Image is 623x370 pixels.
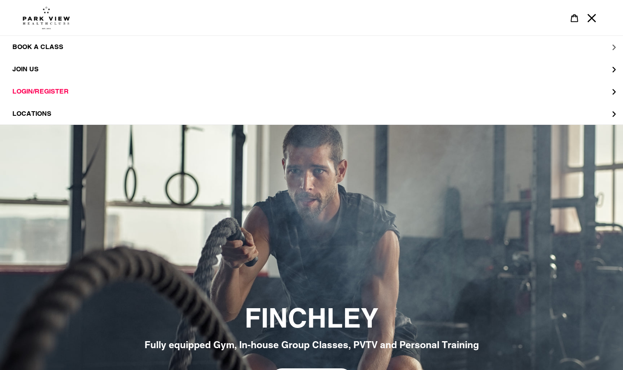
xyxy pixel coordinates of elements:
span: Fully equipped Gym, In-house Group Classes, PVTV and Personal Training [145,339,479,350]
span: JOIN US [12,65,39,73]
h2: FINCHLEY [87,302,536,335]
span: BOOK A CLASS [12,43,63,51]
span: LOCATIONS [12,110,51,117]
span: LOGIN/REGISTER [12,87,69,96]
img: Park view health clubs is a gym near you. [23,6,70,29]
button: Menu [583,9,600,27]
